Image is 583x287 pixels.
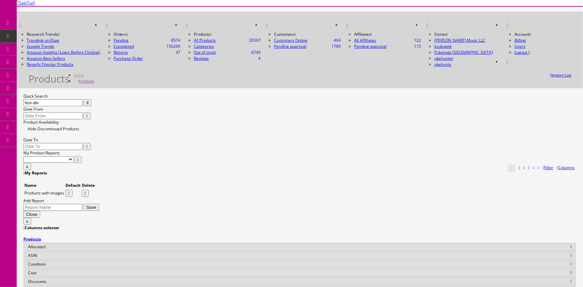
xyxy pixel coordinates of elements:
[434,37,485,43] a: [PERSON_NAME] Music LLC
[78,79,94,84] a: Products
[414,43,421,49] span: 115
[27,31,100,37] li: Research Trends
[274,31,341,37] li: Customers
[354,31,421,37] li: Affiliates
[114,31,180,37] li: Orders
[194,31,261,37] li: Products
[27,37,100,43] a: Trending on Ebay
[23,106,43,112] label: Date From
[23,150,60,156] label: My Product Reports
[23,198,44,203] label: Add Report
[27,55,100,61] a: Amazon Best Sellers
[23,93,48,99] label: Quick Search
[501,58,514,65] a: HELP
[23,119,59,125] label: Product Availability
[258,55,261,61] span: 4
[249,37,261,43] span: 35597
[27,49,100,55] a: Amazon Insights (Login Before Clicking)
[171,37,180,43] span: 8574
[23,163,31,170] button: x
[515,49,527,55] span: Logout
[331,43,341,49] span: 1789
[23,143,83,150] input: Date To
[194,49,216,55] a: 6749Out of stock
[82,182,95,189] td: Delete
[114,43,134,49] a: 150295Completed
[23,218,31,225] button: x
[84,204,99,211] button: Save
[434,31,501,37] li: Stores
[515,31,581,37] li: Account
[24,252,576,260] div: ASIN
[354,43,387,49] a: 115Pending approval
[23,211,40,218] button: Close
[274,37,307,43] a: 404Customers Online
[557,165,575,171] a: Columns
[23,236,41,242] strong: Products
[114,55,143,61] a: Purchase Order
[23,99,83,106] input: Search
[27,61,100,67] a: Reverb: Popular Products
[23,170,576,176] h4: My Reports
[354,37,376,43] a: 122All Affiliates
[434,43,452,49] a: kcukulele
[24,269,576,277] div: Cost
[515,43,526,49] a: Users
[27,43,100,49] a: Google Trends
[434,49,493,55] a: Pukanala [GEOGRAPHIC_DATA]
[65,182,81,189] td: Default
[166,43,180,49] span: 150295
[23,126,79,132] label: Hide Discontinued Products
[23,112,83,119] input: Date From
[194,43,214,49] a: Categories
[23,126,28,130] input: Hide Discontinued Products
[550,72,571,78] a: Import Log
[23,137,38,143] label: Date To
[515,37,526,43] a: Billing
[251,49,261,55] span: 6749
[334,37,341,43] span: 404
[24,182,64,189] td: Name
[194,55,209,61] a: 4Reviews
[24,278,576,286] div: Discounts
[274,43,306,49] a: 1789Pending approval
[24,189,64,197] td: Products with Images
[23,204,83,211] input: Report Name
[434,61,451,67] a: ukehunts
[28,76,69,82] h1: Products
[23,225,576,231] h4: Columns selector
[414,37,421,43] span: 122
[24,260,576,268] div: Condition
[515,49,530,55] a: Logout
[24,243,576,251] div: Allocated
[74,73,84,78] a: Home
[194,37,216,43] a: 35597All Products
[114,37,180,43] a: 8574Pending
[434,55,453,61] a: ukehunter
[114,49,128,55] a: 47Returns
[543,165,553,171] a: Filter
[176,49,180,55] span: 47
